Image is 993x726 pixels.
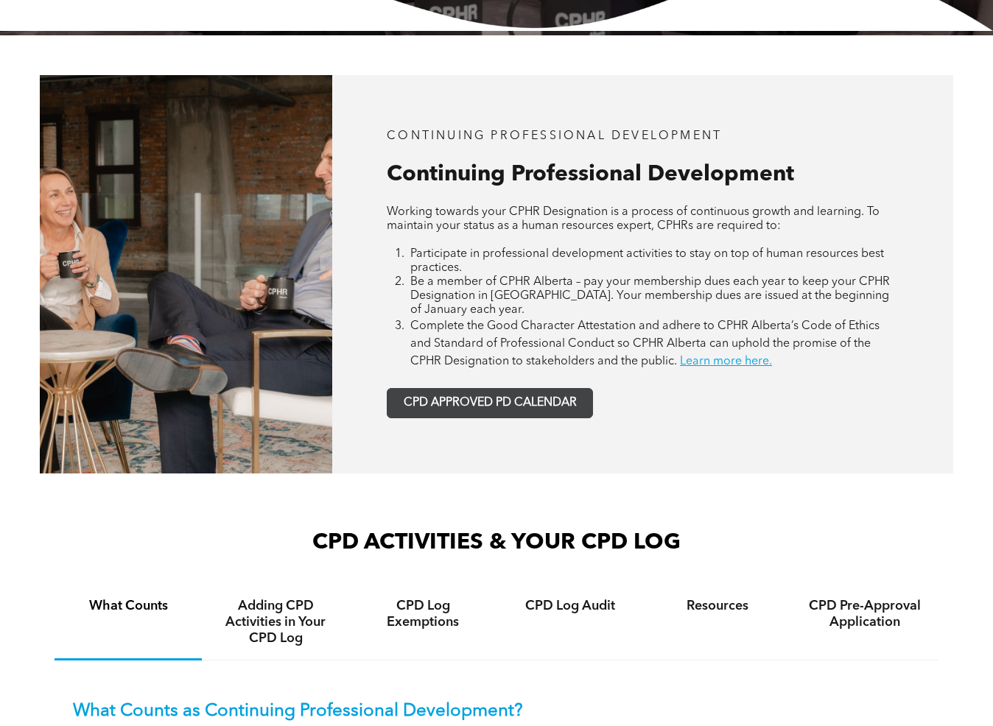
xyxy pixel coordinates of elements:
span: Be a member of CPHR Alberta – pay your membership dues each year to keep your CPHR Designation in... [410,276,890,316]
h4: CPD Log Audit [510,598,631,614]
span: Continuing Professional Development [387,163,794,186]
span: Complete the Good Character Attestation and adhere to CPHR Alberta’s Code of Ethics and Standard ... [410,320,880,367]
h4: Resources [657,598,778,614]
span: Participate in professional development activities to stay on top of human resources best practices. [410,248,884,274]
h4: What Counts [68,598,189,614]
h4: CPD Pre-Approval Application [804,598,925,630]
a: CPD APPROVED PD CALENDAR [387,388,593,418]
h4: CPD Log Exemptions [362,598,483,630]
p: What Counts as Continuing Professional Development? [73,701,920,722]
a: Learn more here. [680,356,772,367]
span: Working towards your CPHR Designation is a process of continuous growth and learning. To maintain... [387,206,880,232]
span: CPD ACTIVITIES & YOUR CPD LOG [312,532,681,554]
span: CONTINUING PROFESSIONAL DEVELOPMENT [387,130,722,142]
h4: Adding CPD Activities in Your CPD Log [215,598,336,646]
span: CPD APPROVED PD CALENDAR [404,396,577,410]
